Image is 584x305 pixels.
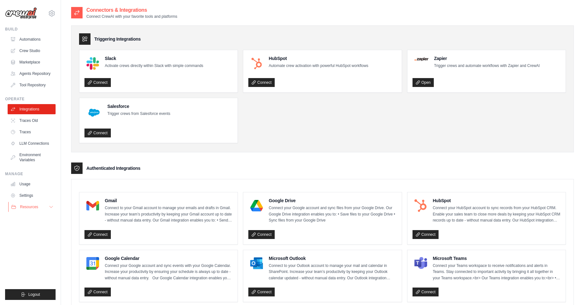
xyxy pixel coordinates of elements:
h4: Google Drive [269,197,396,204]
h4: Salesforce [107,103,170,109]
img: HubSpot Logo [414,199,427,212]
a: Connect [84,230,111,239]
span: Resources [20,204,38,209]
img: Microsoft Outlook Logo [250,257,263,270]
h3: Authenticated Integrations [86,165,140,171]
a: Connect [248,230,275,239]
a: Settings [8,190,56,201]
h3: Triggering Integrations [94,36,141,42]
a: Traces Old [8,116,56,126]
a: Connect [84,129,111,137]
a: Connect [84,78,111,87]
img: Logo [5,7,37,19]
a: Open [413,78,434,87]
a: Usage [8,179,56,189]
p: Connect your Google account and sync files from your Google Drive. Our Google Drive integration e... [269,205,396,224]
a: Traces [8,127,56,137]
div: Operate [5,96,56,102]
a: Connect [413,288,439,296]
p: Trigger crews from Salesforce events [107,111,170,117]
button: Logout [5,289,56,300]
a: Connect [413,230,439,239]
a: Automations [8,34,56,44]
div: Manage [5,171,56,176]
p: Activate crews directly within Slack with simple commands [105,63,203,69]
img: HubSpot Logo [250,57,263,70]
h4: Microsoft Outlook [269,255,396,262]
p: Connect to your Gmail account to manage your emails and drafts in Gmail. Increase your team’s pro... [105,205,232,224]
h4: HubSpot [433,197,561,204]
h4: HubSpot [269,55,368,62]
a: LLM Connections [8,138,56,149]
img: Google Calendar Logo [86,257,99,270]
h4: Google Calendar [105,255,232,262]
span: Logout [28,292,40,297]
a: Connect [84,288,111,296]
p: Connect your Google account and sync events with your Google Calendar. Increase your productivity... [105,263,232,282]
a: Marketplace [8,57,56,67]
h4: Gmail [105,197,232,204]
div: Build [5,27,56,32]
img: Zapier Logo [414,57,428,61]
a: Agents Repository [8,69,56,79]
a: Connect [248,288,275,296]
p: Connect CrewAI with your favorite tools and platforms [86,14,177,19]
img: Gmail Logo [86,199,99,212]
img: Slack Logo [86,57,99,70]
p: Connect your Teams workspace to receive notifications and alerts in Teams. Stay connected to impo... [433,263,561,282]
p: Automate crew activation with powerful HubSpot workflows [269,63,368,69]
h4: Zapier [434,55,540,62]
button: Resources [8,202,56,212]
img: Google Drive Logo [250,199,263,212]
p: Connect your HubSpot account to sync records from your HubSpot CRM. Enable your sales team to clo... [433,205,561,224]
p: Connect to your Outlook account to manage your mail and calendar in SharePoint. Increase your tea... [269,263,396,282]
p: Trigger crews and automate workflows with Zapier and CrewAI [434,63,540,69]
a: Crew Studio [8,46,56,56]
a: Integrations [8,104,56,114]
img: Salesforce Logo [86,105,102,120]
a: Connect [248,78,275,87]
h2: Connectors & Integrations [86,6,177,14]
a: Tool Repository [8,80,56,90]
img: Microsoft Teams Logo [414,257,427,270]
h4: Slack [105,55,203,62]
a: Environment Variables [8,150,56,165]
h4: Microsoft Teams [433,255,561,262]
